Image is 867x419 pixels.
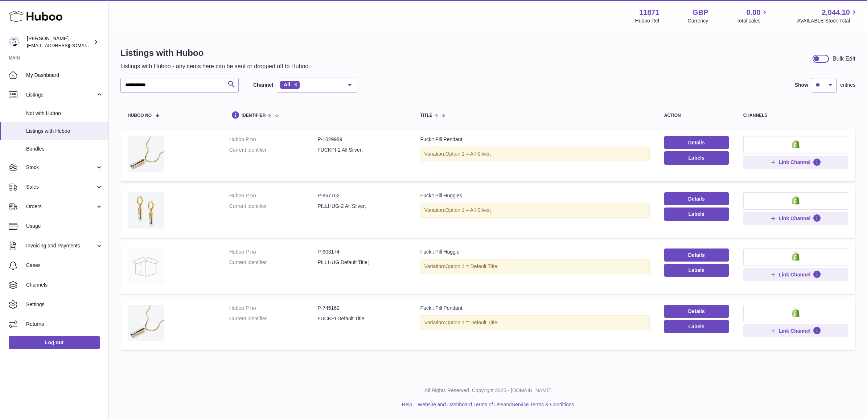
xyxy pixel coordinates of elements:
button: Labels [664,151,729,164]
a: Service Terms & Conditions [512,402,574,407]
span: Link Channel [778,215,810,222]
button: Link Channel [743,268,848,281]
dt: Huboo P no [229,192,317,199]
a: 0.00 Total sales [736,8,769,24]
span: Total sales [736,17,769,24]
dd: FUCKPI-2 All Silver; [317,147,406,153]
span: Link Channel [778,159,810,165]
dt: Huboo P no [229,305,317,312]
strong: GBP [693,8,708,17]
a: Help [402,402,412,407]
dt: Current identifier [229,259,317,266]
button: Labels [664,320,729,333]
p: Listings with Huboo - any items here can be sent or dropped off to Huboo. [120,62,310,70]
div: Fuckit Pill Pendant [420,305,650,312]
span: Bundles [26,145,103,152]
dd: PILLHUG-2 All Silver; [317,203,406,210]
p: All Rights Reserved. Copyright 2025 - [DOMAIN_NAME] [115,387,861,394]
div: Fuckit Pill Pendant [420,136,650,143]
span: Listings [26,91,95,98]
span: Not with Huboo [26,110,103,117]
img: Fuckit Pill Huggies [128,192,164,229]
span: Option 1 = All Silver; [445,207,491,213]
label: Channel [253,82,273,89]
span: Option 1 = Default Title; [445,320,499,325]
div: Currency [688,17,708,24]
span: 0.00 [747,8,761,17]
span: Channels [26,282,103,288]
img: Fuckit Pill Huggie [128,248,164,285]
div: Variation: [420,315,650,330]
span: Link Channel [778,271,810,278]
dt: Huboo P no [229,136,317,143]
span: Huboo no [128,113,152,118]
span: Stock [26,164,95,171]
div: Variation: [420,147,650,161]
img: shopify-small.png [792,308,800,317]
dd: P-745162 [317,305,406,312]
button: Labels [664,264,729,277]
span: My Dashboard [26,72,103,79]
div: Huboo Ref [635,17,660,24]
dd: PILLHUG Default Title; [317,259,406,266]
span: Option 1 = All Silver; [445,151,491,157]
dd: P-903174 [317,248,406,255]
span: Orders [26,203,95,210]
span: Listings with Huboo [26,128,103,135]
div: channels [743,113,848,118]
div: action [664,113,729,118]
a: Details [664,248,729,262]
dt: Current identifier [229,315,317,322]
dd: P-1029989 [317,136,406,143]
a: Website and Dashboard Terms of Use [418,402,503,407]
span: Link Channel [778,328,810,334]
button: Link Channel [743,156,848,169]
span: title [420,113,432,118]
a: Details [664,192,729,205]
img: shopify-small.png [792,252,800,261]
span: Option 1 = Default Title; [445,263,499,269]
span: Cases [26,262,103,269]
span: Returns [26,321,103,328]
div: Fuckit Pill Huggies [420,192,650,199]
img: shopify-small.png [792,196,800,205]
dt: Current identifier [229,147,317,153]
span: Settings [26,301,103,308]
span: AVAILABLE Stock Total [797,17,858,24]
div: [PERSON_NAME] [27,35,92,49]
h1: Listings with Huboo [120,47,310,59]
img: Fuckit Pill Pendant [128,305,164,341]
strong: 11871 [639,8,660,17]
span: [EMAIL_ADDRESS][DOMAIN_NAME] [27,42,107,48]
span: 2,044.10 [822,8,850,17]
span: Invoicing and Payments [26,242,95,249]
button: Link Channel [743,324,848,337]
span: Usage [26,223,103,230]
dd: P-967702 [317,192,406,199]
dt: Current identifier [229,203,317,210]
div: Fuckit Pill Huggie [420,248,650,255]
dd: FUCKPI Default Title; [317,315,406,322]
a: Log out [9,336,100,349]
button: Labels [664,208,729,221]
a: 2,044.10 AVAILABLE Stock Total [797,8,858,24]
li: and [415,401,574,408]
div: Variation: [420,203,650,218]
img: internalAdmin-11871@internal.huboo.com [9,37,20,48]
span: Sales [26,184,95,190]
img: Fuckit Pill Pendant [128,136,164,172]
div: Bulk Edit [833,55,855,63]
div: Variation: [420,259,650,274]
label: Show [795,82,808,89]
button: Link Channel [743,212,848,225]
a: Details [664,136,729,149]
span: identifier [242,113,266,118]
img: shopify-small.png [792,140,800,148]
span: entries [840,82,855,89]
span: All [284,82,290,87]
a: Details [664,305,729,318]
dt: Huboo P no [229,248,317,255]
